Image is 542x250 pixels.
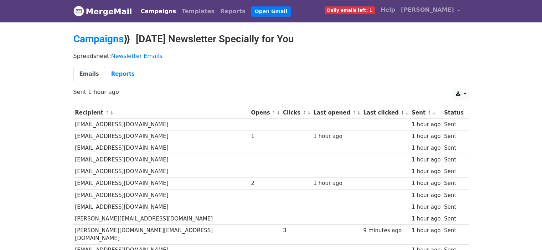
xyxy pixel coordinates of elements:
a: ↓ [110,110,114,116]
td: [EMAIL_ADDRESS][DOMAIN_NAME] [73,177,249,189]
div: 1 hour ago [313,179,360,187]
td: Sent [442,154,465,166]
div: 1 hour ago [412,156,440,164]
div: 1 hour ago [412,203,440,211]
a: ↓ [277,110,280,116]
td: [EMAIL_ADDRESS][DOMAIN_NAME] [73,154,249,166]
div: 1 hour ago [412,167,440,176]
a: ↓ [357,110,361,116]
th: Last opened [312,107,362,119]
td: Sent [442,213,465,224]
a: [PERSON_NAME] [398,3,463,20]
a: Newsletter Emails [111,53,162,59]
div: 2 [251,179,280,187]
td: Sent [442,119,465,131]
div: 1 hour ago [412,132,440,140]
img: MergeMail logo [73,6,84,16]
td: [EMAIL_ADDRESS][DOMAIN_NAME] [73,142,249,154]
td: [EMAIL_ADDRESS][DOMAIN_NAME] [73,201,249,213]
td: Sent [442,201,465,213]
a: ↑ [272,110,276,116]
th: Sent [410,107,443,119]
div: 1 hour ago [412,144,440,152]
a: Help [378,3,398,17]
a: Emails [73,67,105,81]
td: Sent [442,166,465,177]
th: Status [442,107,465,119]
div: 3 [283,227,310,235]
p: Spreadsheet: [73,52,469,60]
a: Open Gmail [251,6,291,17]
a: Daily emails left: 1 [322,3,378,17]
p: Sent 1 hour ago [73,88,469,96]
h2: ⟫ [DATE] Newsletter Specially for You [73,33,469,45]
div: 1 hour ago [412,121,440,129]
div: 1 hour ago [313,132,360,140]
td: Sent [442,142,465,154]
th: Recipient [73,107,249,119]
div: 1 [251,132,280,140]
td: [EMAIL_ADDRESS][DOMAIN_NAME] [73,131,249,142]
span: [PERSON_NAME] [401,6,454,14]
a: ↓ [405,110,409,116]
a: ↑ [401,110,404,116]
a: ↓ [432,110,436,116]
td: Sent [442,177,465,189]
a: ↑ [352,110,356,116]
div: 1 hour ago [412,179,440,187]
a: Campaigns [73,33,124,45]
a: Reports [105,67,141,81]
a: Reports [217,4,248,18]
td: [EMAIL_ADDRESS][DOMAIN_NAME] [73,189,249,201]
a: ↑ [302,110,306,116]
th: Opens [249,107,282,119]
a: ↓ [307,110,311,116]
td: [PERSON_NAME][DOMAIN_NAME][EMAIL_ADDRESS][DOMAIN_NAME] [73,225,249,245]
div: 1 hour ago [412,227,440,235]
th: Last clicked [362,107,410,119]
td: Sent [442,225,465,245]
td: [PERSON_NAME][EMAIL_ADDRESS][DOMAIN_NAME] [73,213,249,224]
span: Daily emails left: 1 [325,6,375,14]
div: 9 minutes ago [363,227,408,235]
td: Sent [442,189,465,201]
a: ↑ [105,110,109,116]
div: 1 hour ago [412,191,440,200]
td: [EMAIL_ADDRESS][DOMAIN_NAME] [73,119,249,131]
div: 1 hour ago [412,215,440,223]
th: Clicks [281,107,311,119]
td: [EMAIL_ADDRESS][DOMAIN_NAME] [73,166,249,177]
a: MergeMail [73,4,132,19]
a: ↑ [427,110,431,116]
td: Sent [442,131,465,142]
a: Campaigns [138,4,179,18]
a: Templates [179,4,217,18]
